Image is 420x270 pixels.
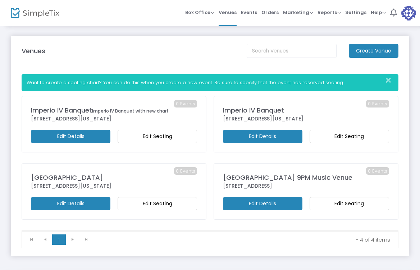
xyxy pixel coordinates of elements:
[223,130,302,143] m-button: Edit Details
[366,100,389,108] span: 0 Events
[345,3,366,22] span: Settings
[310,130,389,143] m-button: Edit Seating
[185,9,214,16] span: Box Office
[22,74,398,91] div: Want to create a seating chart? You can do this when you create a new event. Be sure to specify t...
[241,3,257,22] span: Events
[174,167,197,175] span: 0 Events
[31,182,197,190] div: [STREET_ADDRESS][US_STATE]
[223,182,389,190] div: [STREET_ADDRESS]
[318,9,341,16] span: Reports
[92,108,169,114] span: Imperio IV Banquet with new chart
[31,173,197,182] div: [GEOGRAPHIC_DATA]
[223,105,389,115] div: Imperio IV Banquet
[174,100,197,108] span: 0 Events
[349,44,398,58] m-button: Create Venue
[247,44,337,58] input: Search Venues
[31,115,197,123] div: [STREET_ADDRESS][US_STATE]
[223,197,302,210] m-button: Edit Details
[31,130,110,143] m-button: Edit Details
[118,197,197,210] m-button: Edit Seating
[98,236,390,243] kendo-pager-info: 1 - 4 of 4 items
[52,234,66,245] span: Page 1
[261,3,279,22] span: Orders
[223,173,389,182] div: [GEOGRAPHIC_DATA] 9PM Music Venue
[31,197,110,210] m-button: Edit Details
[371,9,386,16] span: Help
[219,3,237,22] span: Venues
[366,167,389,175] span: 0 Events
[118,130,197,143] m-button: Edit Seating
[22,46,45,56] m-panel-title: Venues
[310,197,389,210] m-button: Edit Seating
[283,9,313,16] span: Marketing
[31,105,197,115] div: Imperio IV Banquet
[223,115,389,123] div: [STREET_ADDRESS][US_STATE]
[384,74,398,86] button: Close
